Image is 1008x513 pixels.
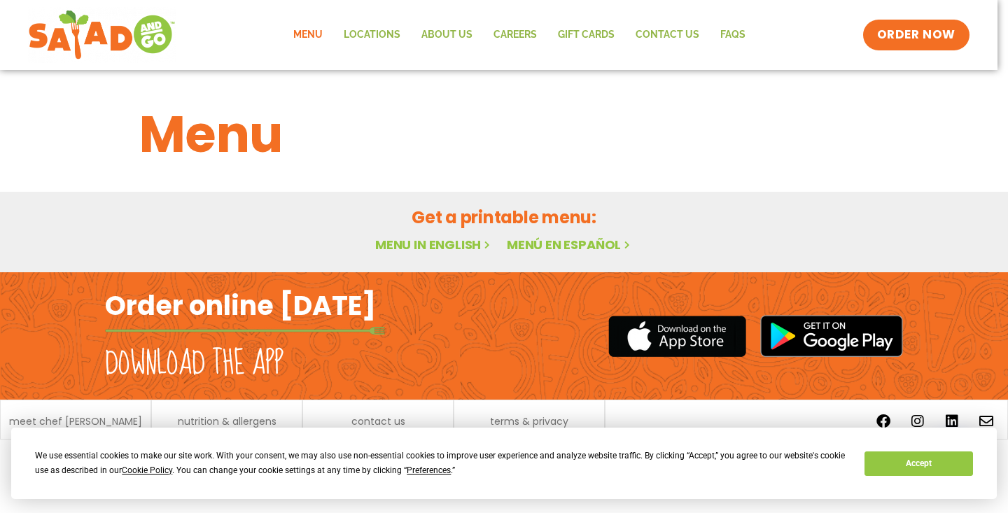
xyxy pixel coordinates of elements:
a: Contact Us [625,19,710,51]
a: Careers [483,19,547,51]
img: new-SAG-logo-768×292 [28,7,176,63]
h2: Download the app [105,344,283,384]
h2: Get a printable menu: [139,205,869,230]
span: Cookie Policy [122,465,172,475]
a: Locations [333,19,411,51]
a: nutrition & allergens [178,416,276,426]
img: fork [105,327,385,335]
button: Accept [864,451,972,476]
a: Menú en español [507,236,633,253]
span: Preferences [407,465,451,475]
h2: Order online [DATE] [105,288,376,323]
nav: Menu [283,19,756,51]
a: Menu [283,19,333,51]
img: appstore [608,314,746,359]
div: We use essential cookies to make our site work. With your consent, we may also use non-essential ... [35,449,848,478]
div: Cookie Consent Prompt [11,428,997,499]
h1: Menu [139,97,869,172]
a: ORDER NOW [863,20,969,50]
a: meet chef [PERSON_NAME] [9,416,142,426]
a: About Us [411,19,483,51]
a: FAQs [710,19,756,51]
a: Menu in English [375,236,493,253]
a: contact us [351,416,405,426]
img: google_play [760,315,903,357]
a: terms & privacy [490,416,568,426]
a: GIFT CARDS [547,19,625,51]
span: ORDER NOW [877,27,955,43]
